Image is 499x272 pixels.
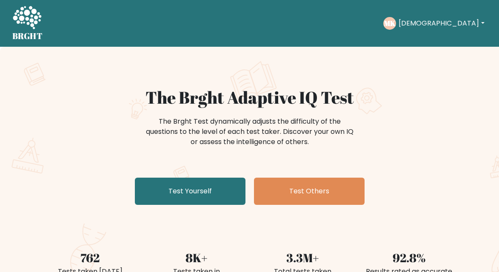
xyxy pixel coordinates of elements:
[255,249,351,267] div: 3.3M+
[396,18,487,29] button: [DEMOGRAPHIC_DATA]
[42,88,457,108] h1: The Brght Adaptive IQ Test
[12,3,43,43] a: BRGHT
[148,249,245,267] div: 8K+
[384,18,396,28] text: MK
[254,178,365,205] a: Test Others
[135,178,245,205] a: Test Yourself
[42,249,138,267] div: 762
[143,116,356,147] div: The Brght Test dynamically adjusts the difficulty of the questions to the level of each test take...
[361,249,457,267] div: 92.8%
[12,31,43,41] h5: BRGHT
